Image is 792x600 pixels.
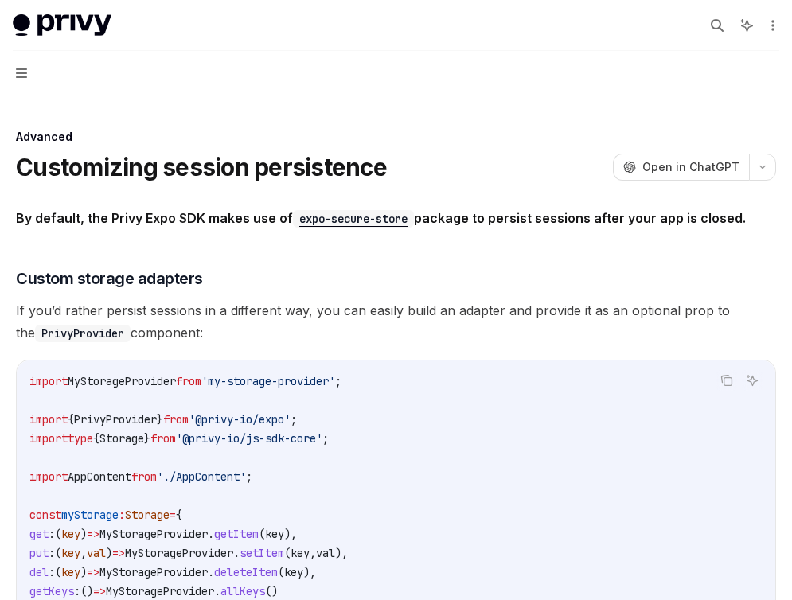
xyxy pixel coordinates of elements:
[208,527,214,541] span: .
[80,565,87,579] span: )
[613,154,749,181] button: Open in ChatGPT
[265,584,278,598] span: ()
[61,565,80,579] span: key
[29,469,68,484] span: import
[240,546,284,560] span: setItem
[291,546,310,560] span: key
[322,431,329,446] span: ;
[150,431,176,446] span: from
[49,546,55,560] span: :
[125,508,170,522] span: Storage
[16,299,776,344] span: If you’d rather persist sessions in a different way, you can easily build an adapter and provide ...
[291,412,297,427] span: ;
[112,546,125,560] span: =>
[80,527,87,541] span: )
[13,14,111,37] img: light logo
[61,527,80,541] span: key
[316,546,335,560] span: val
[125,546,233,560] span: MyStorageProvider
[87,527,99,541] span: =>
[93,431,99,446] span: {
[189,412,291,427] span: '@privy-io/expo'
[16,129,776,145] div: Advanced
[49,527,55,541] span: :
[208,565,214,579] span: .
[284,527,297,541] span: ),
[176,508,182,522] span: {
[335,546,348,560] span: ),
[246,469,252,484] span: ;
[214,584,220,598] span: .
[144,431,150,446] span: }
[49,565,55,579] span: :
[68,374,176,388] span: MyStorageProvider
[233,546,240,560] span: .
[259,527,265,541] span: (
[220,584,265,598] span: allKeys
[99,431,144,446] span: Storage
[68,469,131,484] span: AppContent
[742,370,763,391] button: Ask AI
[176,431,322,446] span: '@privy-io/js-sdk-core'
[265,527,284,541] span: key
[106,546,112,560] span: )
[16,267,203,290] span: Custom storage adapters
[303,565,316,579] span: ),
[293,210,414,228] code: expo-secure-store
[80,546,87,560] span: ,
[29,412,68,427] span: import
[106,584,214,598] span: MyStorageProvider
[80,584,93,598] span: ()
[55,565,61,579] span: (
[68,412,74,427] span: {
[157,469,246,484] span: './AppContent'
[68,431,93,446] span: type
[55,546,61,560] span: (
[716,370,737,391] button: Copy the contents from the code block
[310,546,316,560] span: ,
[29,374,68,388] span: import
[763,14,779,37] button: More actions
[61,546,80,560] span: key
[29,565,49,579] span: del
[335,374,341,388] span: ;
[29,527,49,541] span: get
[61,508,119,522] span: myStorage
[131,469,157,484] span: from
[214,527,259,541] span: getItem
[55,527,61,541] span: (
[119,508,125,522] span: :
[642,159,739,175] span: Open in ChatGPT
[284,565,303,579] span: key
[99,565,208,579] span: MyStorageProvider
[29,508,61,522] span: const
[278,565,284,579] span: (
[87,565,99,579] span: =>
[35,325,131,342] code: PrivyProvider
[293,210,414,226] a: expo-secure-store
[93,584,106,598] span: =>
[74,412,157,427] span: PrivyProvider
[163,412,189,427] span: from
[74,584,80,598] span: :
[16,153,387,181] h1: Customizing session persistence
[29,584,74,598] span: getKeys
[29,431,68,446] span: import
[170,508,176,522] span: =
[29,546,49,560] span: put
[157,412,163,427] span: }
[176,374,201,388] span: from
[214,565,278,579] span: deleteItem
[284,546,291,560] span: (
[87,546,106,560] span: val
[201,374,335,388] span: 'my-storage-provider'
[16,210,746,226] strong: By default, the Privy Expo SDK makes use of package to persist sessions after your app is closed.
[99,527,208,541] span: MyStorageProvider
